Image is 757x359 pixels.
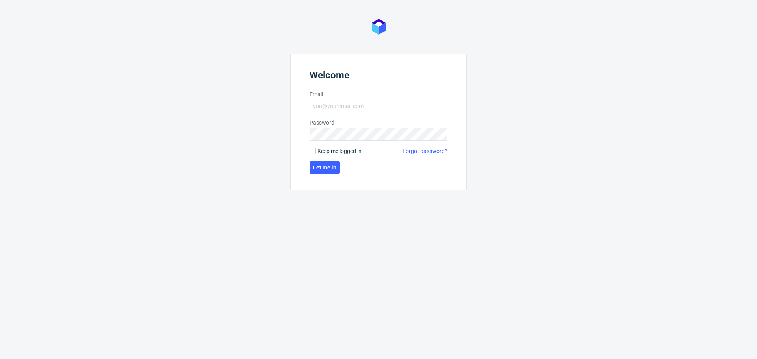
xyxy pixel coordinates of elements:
button: Let me in [310,161,340,174]
span: Keep me logged in [317,147,362,155]
input: you@youremail.com [310,100,447,112]
span: Let me in [313,165,336,170]
label: Password [310,119,447,126]
a: Forgot password? [403,147,447,155]
header: Welcome [310,70,447,84]
label: Email [310,90,447,98]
